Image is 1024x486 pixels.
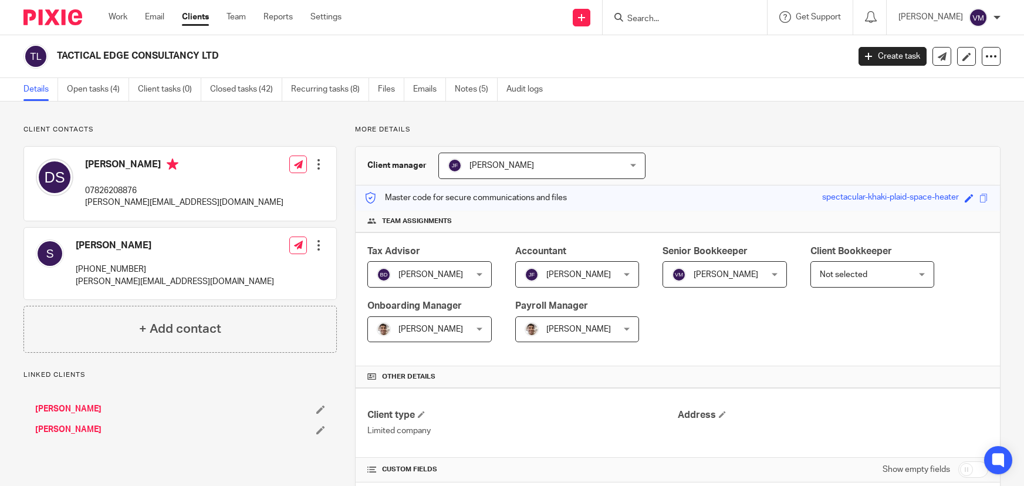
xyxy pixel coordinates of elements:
img: Pixie [23,9,82,25]
span: [PERSON_NAME] [398,271,463,279]
span: Tax Advisor [367,247,420,256]
span: Onboarding Manager [367,301,462,310]
span: Client Bookkeeper [810,247,892,256]
p: [PERSON_NAME][EMAIL_ADDRESS][DOMAIN_NAME] [76,276,274,288]
span: Not selected [820,271,867,279]
a: Notes (5) [455,78,498,101]
p: Limited company [367,425,678,437]
img: svg%3E [36,239,64,268]
p: [PHONE_NUMBER] [76,264,274,275]
span: Senior Bookkeeper [663,247,748,256]
img: svg%3E [377,268,391,282]
a: [PERSON_NAME] [35,424,102,436]
label: Show empty fields [883,464,950,475]
img: svg%3E [672,268,686,282]
a: Files [378,78,404,101]
img: svg%3E [36,158,73,196]
span: Accountant [515,247,566,256]
a: Email [145,11,164,23]
a: Closed tasks (42) [210,78,282,101]
h4: Address [678,409,988,421]
p: Linked clients [23,370,337,380]
p: 07826208876 [85,185,283,197]
a: Client tasks (0) [138,78,201,101]
a: Recurring tasks (8) [291,78,369,101]
span: Get Support [796,13,841,21]
a: [PERSON_NAME] [35,403,102,415]
h4: [PERSON_NAME] [85,158,283,173]
span: [PERSON_NAME] [398,325,463,333]
a: Clients [182,11,209,23]
h4: CUSTOM FIELDS [367,465,678,474]
img: svg%3E [23,44,48,69]
a: Create task [859,47,927,66]
p: More details [355,125,1001,134]
img: svg%3E [448,158,462,173]
span: Payroll Manager [515,301,588,310]
p: Client contacts [23,125,337,134]
span: Team assignments [382,217,452,226]
h4: + Add contact [139,320,221,338]
span: Other details [382,372,435,382]
a: Team [227,11,246,23]
span: [PERSON_NAME] [469,161,534,170]
input: Search [626,14,732,25]
h2: TACTICAL EDGE CONSULTANCY LTD [57,50,684,62]
a: Audit logs [506,78,552,101]
a: Settings [310,11,342,23]
a: Reports [263,11,293,23]
img: PXL_20240409_141816916.jpg [525,322,539,336]
p: Master code for secure communications and files [364,192,567,204]
a: Work [109,11,127,23]
a: Details [23,78,58,101]
span: [PERSON_NAME] [546,271,611,279]
p: [PERSON_NAME] [898,11,963,23]
i: Primary [167,158,178,170]
a: Open tasks (4) [67,78,129,101]
img: PXL_20240409_141816916.jpg [377,322,391,336]
p: [PERSON_NAME][EMAIL_ADDRESS][DOMAIN_NAME] [85,197,283,208]
h4: Client type [367,409,678,421]
img: svg%3E [525,268,539,282]
img: svg%3E [969,8,988,27]
h4: [PERSON_NAME] [76,239,274,252]
a: Emails [413,78,446,101]
span: [PERSON_NAME] [546,325,611,333]
h3: Client manager [367,160,427,171]
span: [PERSON_NAME] [694,271,758,279]
div: spectacular-khaki-plaid-space-heater [822,191,959,205]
